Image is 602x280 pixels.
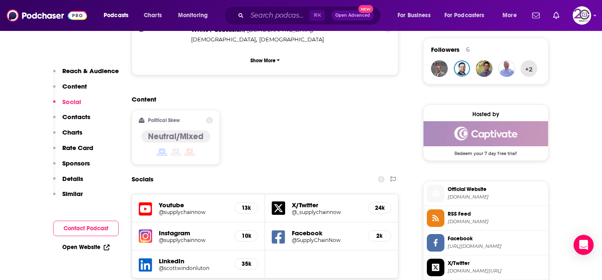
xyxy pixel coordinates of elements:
[375,232,384,239] h5: 2k
[139,53,391,68] button: Show More
[448,260,545,267] span: X/Twitter
[448,194,545,200] span: supplychainnow.com
[423,111,548,118] div: Hosted by
[309,10,325,21] span: ⌘ K
[431,60,448,77] img: Kevin_Jackson
[423,121,548,146] img: Captivate Deal: Redeem your 7 day free trial!
[431,46,459,53] span: Followers
[62,128,82,136] p: Charts
[427,209,545,227] a: RSS Feed[DOMAIN_NAME]
[573,6,591,25] span: Logged in as kvolz
[159,201,228,209] h5: Youtube
[172,9,219,22] button: open menu
[448,235,545,242] span: Facebook
[529,8,543,23] a: Show notifications dropdown
[448,186,545,193] span: Official Website
[392,9,441,22] button: open menu
[53,82,87,98] button: Content
[144,10,162,21] span: Charts
[138,9,167,22] a: Charts
[250,58,275,64] p: Show More
[335,13,370,18] span: Open Advanced
[427,259,545,276] a: X/Twitter[DOMAIN_NAME][URL]
[132,95,392,103] h2: Content
[62,159,90,167] p: Sponsors
[139,27,188,32] h3: Ethnicities
[448,210,545,218] span: RSS Feed
[498,60,515,77] img: LeanMaster1
[398,10,431,21] span: For Business
[148,117,180,123] h2: Political Skew
[53,144,93,159] button: Rate Card
[7,8,87,23] img: Podchaser - Follow, Share and Rate Podcasts
[132,171,153,187] h2: Socials
[476,60,492,77] img: Jayendran.Srinivasan
[232,6,389,25] div: Search podcasts, credits, & more...
[448,268,545,274] span: twitter.com/_supplychainnow
[247,26,312,33] span: [DEMOGRAPHIC_DATA]
[62,67,119,75] p: Reach & Audience
[159,237,228,243] a: @supplychainnow
[444,10,485,21] span: For Podcasters
[454,60,470,77] img: caseywinans
[191,26,244,33] span: White / Caucasian
[550,8,563,23] a: Show notifications dropdown
[439,9,497,22] button: open menu
[62,82,87,90] p: Content
[573,6,591,25] button: Show profile menu
[62,113,90,121] p: Contacts
[292,229,361,237] h5: Facebook
[98,9,139,22] button: open menu
[159,209,228,215] a: @supplychainnow
[53,175,83,190] button: Details
[53,67,119,82] button: Reach & Audience
[53,128,82,144] button: Charts
[497,9,527,22] button: open menu
[191,35,257,44] span: ,
[292,237,361,243] a: @SupplyChainNow
[292,201,361,209] h5: X/Twitter
[53,159,90,175] button: Sponsors
[242,204,251,211] h5: 13k
[332,10,374,20] button: Open AdvancedNew
[191,36,256,43] span: [DEMOGRAPHIC_DATA]
[358,5,373,13] span: New
[423,121,548,155] a: Captivate Deal: Redeem your 7 day free trial!
[53,98,81,113] button: Social
[466,46,470,53] div: 6
[292,209,361,215] a: @_supplychainnow
[448,243,545,249] span: https://www.facebook.com/SupplyChainNow
[62,98,81,106] p: Social
[159,265,228,271] a: @scottwindonluton
[247,9,309,22] input: Search podcasts, credits, & more...
[104,10,128,21] span: Podcasts
[259,36,324,43] span: [DEMOGRAPHIC_DATA]
[573,6,591,25] img: User Profile
[503,10,517,21] span: More
[427,185,545,202] a: Official Website[DOMAIN_NAME]
[53,113,90,128] button: Contacts
[62,175,83,183] p: Details
[242,260,251,267] h5: 35k
[448,219,545,225] span: feeds.captivate.fm
[62,190,83,198] p: Similar
[178,10,208,21] span: Monitoring
[53,221,119,236] button: Contact Podcast
[62,144,93,152] p: Rate Card
[242,232,251,239] h5: 10k
[53,190,83,205] button: Similar
[148,131,204,142] h4: Neutral/Mixed
[139,229,152,243] img: iconImage
[62,244,110,251] a: Open Website
[159,257,228,265] h5: LinkedIn
[423,146,548,156] span: Redeem your 7 day free trial!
